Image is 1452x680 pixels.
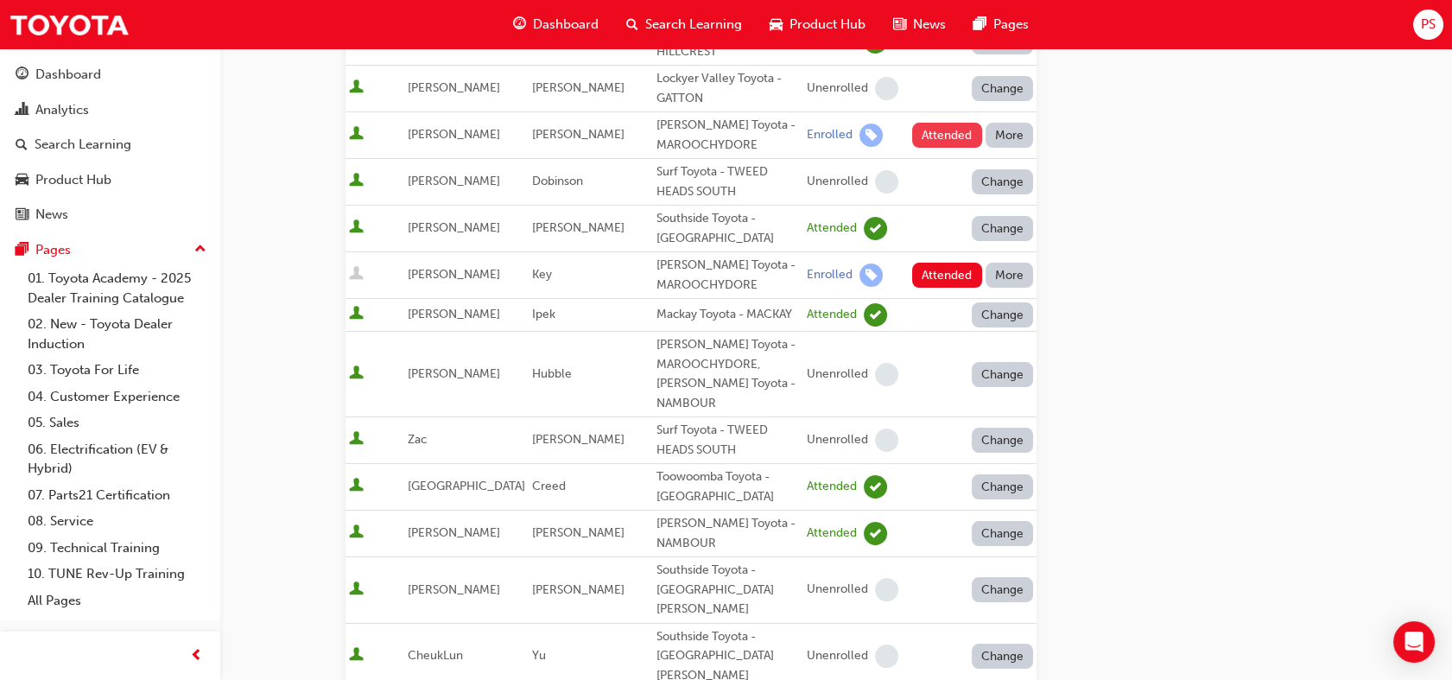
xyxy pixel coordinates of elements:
[807,127,853,143] div: Enrolled
[912,123,982,148] button: Attended
[532,479,566,493] span: Creed
[16,103,29,118] span: chart-icon
[7,199,213,231] a: News
[645,15,742,35] span: Search Learning
[807,174,868,190] div: Unenrolled
[513,14,526,35] span: guage-icon
[35,65,101,85] div: Dashboard
[912,263,982,288] button: Attended
[1393,621,1435,663] div: Open Intercom Messenger
[349,219,364,237] span: User is active
[756,7,879,42] a: car-iconProduct Hub
[408,479,525,493] span: [GEOGRAPHIC_DATA]
[349,126,364,143] span: User is active
[21,311,213,357] a: 02. New - Toyota Dealer Induction
[532,127,625,142] span: [PERSON_NAME]
[993,15,1029,35] span: Pages
[807,648,868,664] div: Unenrolled
[533,15,599,35] span: Dashboard
[21,357,213,384] a: 03. Toyota For Life
[16,207,29,223] span: news-icon
[807,525,857,542] div: Attended
[656,256,800,295] div: [PERSON_NAME] Toyota - MAROOCHYDORE
[35,170,111,190] div: Product Hub
[864,303,887,327] span: learningRecordVerb_ATTEND-icon
[349,581,364,599] span: User is active
[16,67,29,83] span: guage-icon
[21,561,213,588] a: 10. TUNE Rev-Up Training
[656,209,800,248] div: Southside Toyota - [GEOGRAPHIC_DATA]
[349,79,364,97] span: User is active
[16,173,29,188] span: car-icon
[807,581,868,598] div: Unenrolled
[408,307,500,321] span: [PERSON_NAME]
[532,307,555,321] span: Ipek
[21,588,213,614] a: All Pages
[349,431,364,448] span: User is active
[35,135,131,155] div: Search Learning
[21,535,213,562] a: 09. Technical Training
[7,55,213,234] button: DashboardAnalyticsSearch LearningProduct HubNews
[21,482,213,509] a: 07. Parts21 Certification
[972,644,1034,669] button: Change
[1421,15,1436,35] span: PS
[875,429,898,452] span: learningRecordVerb_NONE-icon
[408,220,500,235] span: [PERSON_NAME]
[807,80,868,97] div: Unenrolled
[859,264,883,287] span: learningRecordVerb_ENROLL-icon
[875,578,898,601] span: learningRecordVerb_NONE-icon
[194,238,206,261] span: up-icon
[656,69,800,108] div: Lockyer Valley Toyota - GATTON
[864,217,887,240] span: learningRecordVerb_ATTEND-icon
[656,335,800,413] div: [PERSON_NAME] Toyota - MAROOCHYDORE, [PERSON_NAME] Toyota - NAMBOUR
[972,362,1034,387] button: Change
[960,7,1043,42] a: pages-iconPages
[408,432,427,447] span: Zac
[859,124,883,147] span: learningRecordVerb_ENROLL-icon
[408,174,500,188] span: [PERSON_NAME]
[349,365,364,383] span: User is active
[986,263,1034,288] button: More
[972,302,1034,327] button: Change
[9,5,130,44] img: Trak
[656,305,800,325] div: Mackay Toyota - MACKAY
[408,582,500,597] span: [PERSON_NAME]
[35,100,89,120] div: Analytics
[190,645,203,667] span: prev-icon
[16,137,28,153] span: search-icon
[789,15,865,35] span: Product Hub
[7,129,213,161] a: Search Learning
[864,475,887,499] span: learningRecordVerb_ATTEND-icon
[807,432,868,448] div: Unenrolled
[21,265,213,311] a: 01. Toyota Academy - 2025 Dealer Training Catalogue
[656,561,800,620] div: Southside Toyota - [GEOGRAPHIC_DATA][PERSON_NAME]
[656,162,800,201] div: Surf Toyota - TWEED HEADS SOUTH
[349,173,364,190] span: User is active
[972,577,1034,602] button: Change
[986,123,1034,148] button: More
[807,479,857,495] div: Attended
[875,645,898,668] span: learningRecordVerb_NONE-icon
[7,59,213,91] a: Dashboard
[972,76,1034,101] button: Change
[21,508,213,535] a: 08. Service
[626,14,638,35] span: search-icon
[408,648,463,663] span: CheukLun
[807,307,857,323] div: Attended
[807,267,853,283] div: Enrolled
[656,514,800,553] div: [PERSON_NAME] Toyota - NAMBOUR
[532,80,625,95] span: [PERSON_NAME]
[972,169,1034,194] button: Change
[349,478,364,495] span: User is active
[656,116,800,155] div: [PERSON_NAME] Toyota - MAROOCHYDORE
[770,14,783,35] span: car-icon
[972,428,1034,453] button: Change
[807,366,868,383] div: Unenrolled
[532,582,625,597] span: [PERSON_NAME]
[532,366,572,381] span: Hubble
[35,240,71,260] div: Pages
[656,421,800,460] div: Surf Toyota - TWEED HEADS SOUTH
[532,648,546,663] span: Yu
[349,647,364,664] span: User is active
